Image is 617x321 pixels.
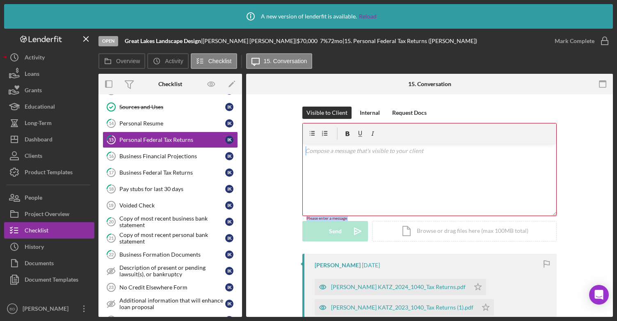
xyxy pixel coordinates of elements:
[119,186,225,192] div: Pay stubs for last 30 days
[315,279,486,295] button: [PERSON_NAME] KATZ_2024_1040_Tax Returns.pdf
[119,232,225,245] div: Copy of most recent personal bank statement
[4,148,94,164] button: Clients
[302,221,368,241] button: Send
[109,252,114,257] tspan: 22
[208,58,232,64] label: Checklist
[329,221,342,241] div: Send
[103,279,238,296] a: 23No Credit Elsewhere FormIK
[116,58,140,64] label: Overview
[4,239,94,255] button: History
[103,164,238,181] a: 17Business Federal Tax ReturnsIK
[25,115,52,133] div: Long-Term
[225,201,233,209] div: I K
[25,239,44,257] div: History
[103,214,238,230] a: 20Copy of most recent business bank statementIK
[25,255,54,273] div: Documents
[109,170,114,175] tspan: 17
[408,81,451,87] div: 15. Conversation
[4,164,94,180] button: Product Templates
[302,216,557,221] div: Please enter a message
[225,185,233,193] div: I K
[21,301,74,319] div: [PERSON_NAME]
[103,181,238,197] a: 18Pay stubs for last 30 daysIK
[119,104,225,110] div: Sources and Uses
[4,301,94,317] button: BD[PERSON_NAME]
[108,203,113,208] tspan: 19
[147,53,188,69] button: Activity
[4,222,94,239] button: Checklist
[103,99,238,115] a: Sources and UsesIK
[225,103,233,111] div: I K
[119,120,225,127] div: Personal Resume
[4,66,94,82] button: Loans
[25,206,69,224] div: Project Overview
[119,169,225,176] div: Business Federal Tax Returns
[240,6,377,27] div: A new version of lenderfit is available.
[4,98,94,115] button: Educational
[4,206,94,222] a: Project Overview
[264,58,307,64] label: 15. Conversation
[315,262,361,269] div: [PERSON_NAME]
[103,246,238,263] a: 22Business Formation DocumentsIK
[109,235,114,241] tspan: 21
[546,33,613,49] button: Mark Complete
[203,38,297,44] div: [PERSON_NAME] [PERSON_NAME] |
[103,197,238,214] a: 19Voided CheckIK
[4,115,94,131] button: Long-Term
[246,53,313,69] button: 15. Conversation
[103,148,238,164] a: 16Business Financial ProjectionsIK
[109,285,114,290] tspan: 23
[392,107,427,119] div: Request Docs
[328,38,343,44] div: 72 mo
[225,250,233,259] div: I K
[125,38,203,44] div: |
[4,271,94,288] button: Document Templates
[109,219,114,224] tspan: 20
[191,53,237,69] button: Checklist
[25,49,45,68] div: Activity
[225,234,233,242] div: I K
[25,164,73,182] div: Product Templates
[4,131,94,148] button: Dashboard
[119,137,225,143] div: Personal Federal Tax Returns
[103,296,238,312] a: Additional information that will enhance loan proposalIK
[119,251,225,258] div: Business Formation Documents
[225,267,233,275] div: I K
[109,137,114,142] tspan: 15
[589,285,609,305] div: Open Intercom Messenger
[225,136,233,144] div: I K
[4,189,94,206] button: People
[225,300,233,308] div: I K
[25,82,42,100] div: Grants
[331,304,473,311] div: [PERSON_NAME] KATZ_2023_1040_Tax Returns (1).pdf
[315,299,494,316] button: [PERSON_NAME] KATZ_2023_1040_Tax Returns (1).pdf
[125,37,201,44] b: Great Lakes Landscape Design
[359,13,377,20] a: Reload
[103,263,238,279] a: Description of present or pending lawsuit(s), or bankruptcyIK
[98,53,145,69] button: Overview
[331,284,466,290] div: [PERSON_NAME] KATZ_2024_1040_Tax Returns.pdf
[25,222,48,241] div: Checklist
[4,82,94,98] a: Grants
[165,58,183,64] label: Activity
[119,215,225,228] div: Copy of most recent business bank statement
[302,107,352,119] button: Visible to Client
[225,119,233,127] div: I K
[25,189,42,208] div: People
[103,115,238,132] a: 14Personal ResumeIK
[4,255,94,271] button: Documents
[343,38,477,44] div: | 15. Personal Federal Tax Returns ([PERSON_NAME])
[103,230,238,246] a: 21Copy of most recent personal bank statementIK
[4,49,94,66] a: Activity
[297,37,318,44] span: $70,000
[103,132,238,148] a: 15Personal Federal Tax ReturnsIK
[362,262,380,269] time: 2025-07-23 21:07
